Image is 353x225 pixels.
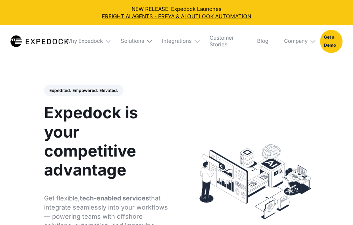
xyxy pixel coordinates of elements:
[121,38,144,45] div: Solutions
[5,5,348,20] div: NEW RELEASE: Expedock Launches
[284,38,308,45] div: Company
[252,25,274,57] a: Blog
[44,103,168,180] h1: Expedock is your competitive advantage
[5,13,348,20] a: FREIGHT AI AGENTS - FREYA & AI OUTLOOK AUTOMATION
[162,38,192,45] div: Integrations
[204,25,246,57] a: Customer Stories
[80,194,149,202] strong: tech-enabled services
[66,38,103,45] div: Why Expedock
[320,30,343,53] a: Get a Demo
